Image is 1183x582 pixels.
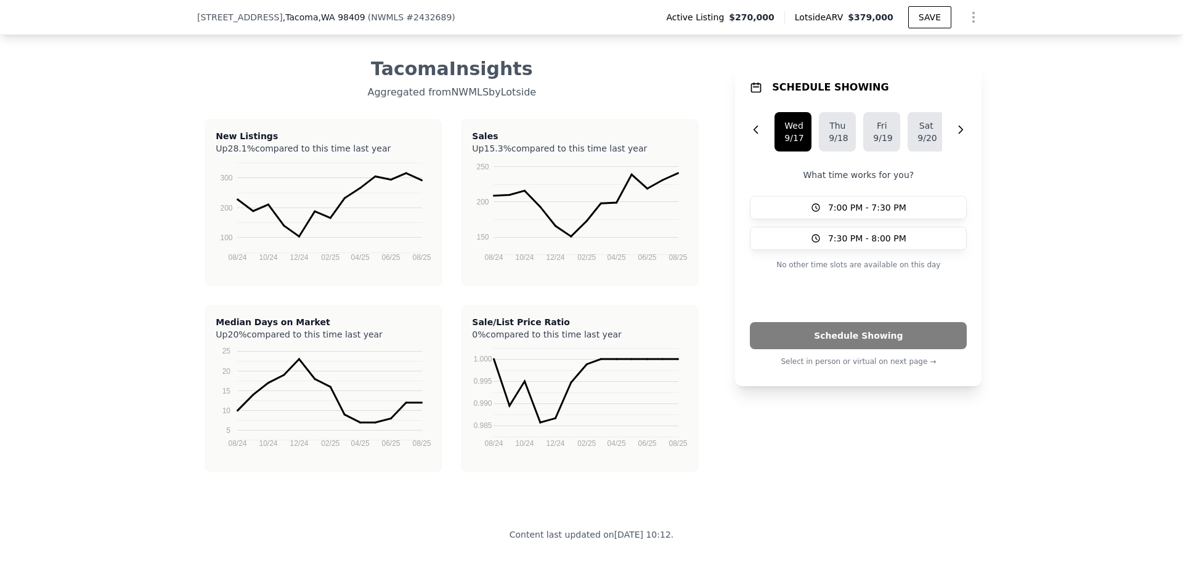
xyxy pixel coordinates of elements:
button: Fri9/19 [863,112,900,152]
text: 02/25 [578,253,596,262]
text: 04/25 [608,253,626,262]
div: Median Days on Market [216,316,431,328]
div: Thu [829,119,846,132]
svg: A chart. [216,343,431,466]
div: Tacoma Insights [207,58,697,80]
text: 5 [227,426,231,435]
span: 28.1% [227,143,254,153]
div: Sat [917,119,935,132]
text: 02/25 [322,439,340,448]
div: Up compared to this time last year [216,328,431,336]
button: 7:30 PM - 8:00 PM [750,227,967,250]
span: Active Listing [666,11,729,23]
div: Fri [873,119,890,132]
p: Select in person or virtual on next page → [750,354,967,369]
text: 08/25 [669,253,688,262]
div: 9/18 [829,132,846,144]
text: 100 [221,233,233,242]
text: 04/25 [351,253,370,262]
p: No other time slots are available on this day [750,257,967,272]
text: 25 [222,347,231,355]
span: # 2432689 [406,12,452,22]
button: Sat9/20 [908,112,945,152]
text: 10/24 [516,439,534,448]
text: 0.990 [474,399,492,408]
text: 150 [477,233,489,241]
span: $270,000 [729,11,774,23]
text: 10/24 [516,253,534,262]
div: compared to this time last year [472,328,688,336]
text: 08/24 [485,253,503,262]
div: 9/19 [873,132,890,144]
div: Wed [784,119,802,132]
text: 06/25 [382,439,400,448]
text: 10/24 [259,253,278,262]
svg: A chart. [472,157,688,280]
text: 10/24 [259,439,278,448]
text: 06/25 [382,253,400,262]
text: 12/24 [547,253,565,262]
span: $379,000 [848,12,893,22]
span: , WA 98409 [319,12,365,22]
span: 7:00 PM - 7:30 PM [828,201,906,214]
text: 04/25 [608,439,626,448]
div: Aggregated from NWMLS by Lotside [207,80,697,100]
text: 08/25 [413,253,431,262]
div: Sales [472,130,688,142]
span: 7:30 PM - 8:00 PM [828,232,906,245]
text: 04/25 [351,439,370,448]
text: 08/25 [413,439,431,448]
p: What time works for you? [750,169,967,181]
text: 10 [222,406,231,415]
span: , Tacoma [283,11,365,23]
div: Sale/List Price Ratio [472,316,688,328]
span: [STREET_ADDRESS] [197,11,283,23]
text: 08/24 [229,439,247,448]
text: 250 [477,163,489,171]
div: Up compared to this time last year [216,142,431,150]
span: 15.3% [484,143,511,153]
button: SAVE [908,6,951,28]
text: 20 [222,367,231,376]
text: 300 [221,174,233,182]
text: 08/24 [485,439,503,448]
div: Up compared to this time last year [472,142,688,150]
text: 12/24 [290,439,309,448]
svg: A chart. [216,157,431,280]
text: 12/24 [290,253,309,262]
svg: A chart. [472,343,688,466]
div: ( ) [368,11,455,23]
div: New Listings [216,130,431,142]
button: Schedule Showing [750,322,967,349]
text: 0.985 [474,421,492,430]
text: 06/25 [638,253,657,262]
text: 06/25 [638,439,657,448]
button: Wed9/17 [774,112,811,152]
span: 20% [227,329,246,339]
text: 02/25 [578,439,596,448]
text: 15 [222,387,231,395]
button: Show Options [961,5,986,30]
span: 0% [472,329,486,339]
div: 9/17 [784,132,802,144]
text: 08/24 [229,253,247,262]
text: 02/25 [322,253,340,262]
h1: SCHEDULE SHOWING [772,80,888,95]
text: 200 [221,204,233,212]
span: Lotside ARV [795,11,848,23]
text: 08/25 [669,439,688,448]
button: Thu9/18 [819,112,856,152]
text: 1.000 [474,355,492,363]
span: NWMLS [371,12,404,22]
text: 0.995 [474,377,492,386]
button: 7:00 PM - 7:30 PM [750,196,967,219]
div: 9/20 [917,132,935,144]
text: 12/24 [547,439,565,448]
text: 200 [477,198,489,206]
